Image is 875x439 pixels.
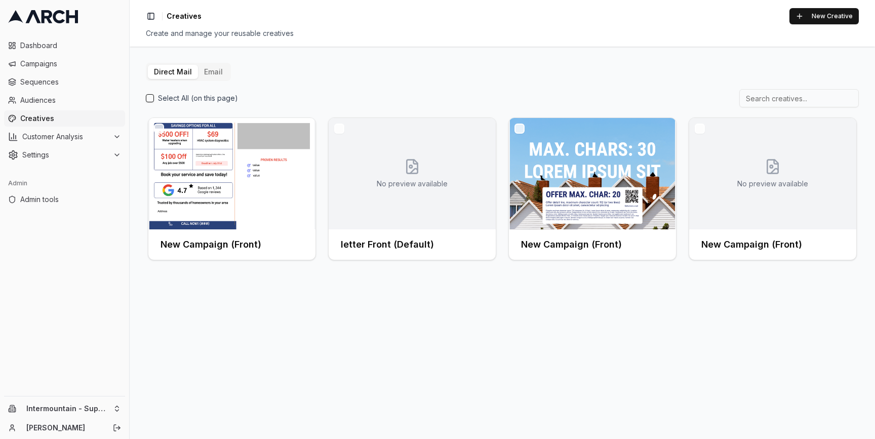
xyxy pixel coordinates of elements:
input: Search creatives... [739,89,859,107]
img: Front creative for New Campaign (Front) [509,118,676,229]
span: Creatives [20,113,121,124]
p: No preview available [377,179,448,189]
span: Customer Analysis [22,132,109,142]
div: Create and manage your reusable creatives [146,28,859,38]
h3: New Campaign (Front) [521,237,622,252]
span: Settings [22,150,109,160]
span: Sequences [20,77,121,87]
span: Audiences [20,95,121,105]
img: Front creative for New Campaign (Front) [148,118,315,229]
label: Select All (on this page) [158,93,238,103]
h3: New Campaign (Front) [161,237,261,252]
a: Creatives [4,110,125,127]
p: No preview available [737,179,808,189]
a: Audiences [4,92,125,108]
span: Dashboard [20,41,121,51]
button: Customer Analysis [4,129,125,145]
span: Creatives [167,11,202,21]
a: Sequences [4,74,125,90]
span: Intermountain - Superior Water & Air [26,404,109,413]
h3: letter Front (Default) [341,237,434,252]
button: Intermountain - Superior Water & Air [4,401,125,417]
svg: No creative preview [765,158,781,175]
button: Log out [110,421,124,435]
button: Email [198,65,229,79]
a: Campaigns [4,56,125,72]
span: Admin tools [20,194,121,205]
span: Campaigns [20,59,121,69]
h3: New Campaign (Front) [701,237,802,252]
svg: No creative preview [404,158,420,175]
a: Admin tools [4,191,125,208]
nav: breadcrumb [167,11,202,21]
div: Admin [4,175,125,191]
button: Settings [4,147,125,163]
button: Direct Mail [148,65,198,79]
a: [PERSON_NAME] [26,423,102,433]
button: New Creative [789,8,859,24]
a: Dashboard [4,37,125,54]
